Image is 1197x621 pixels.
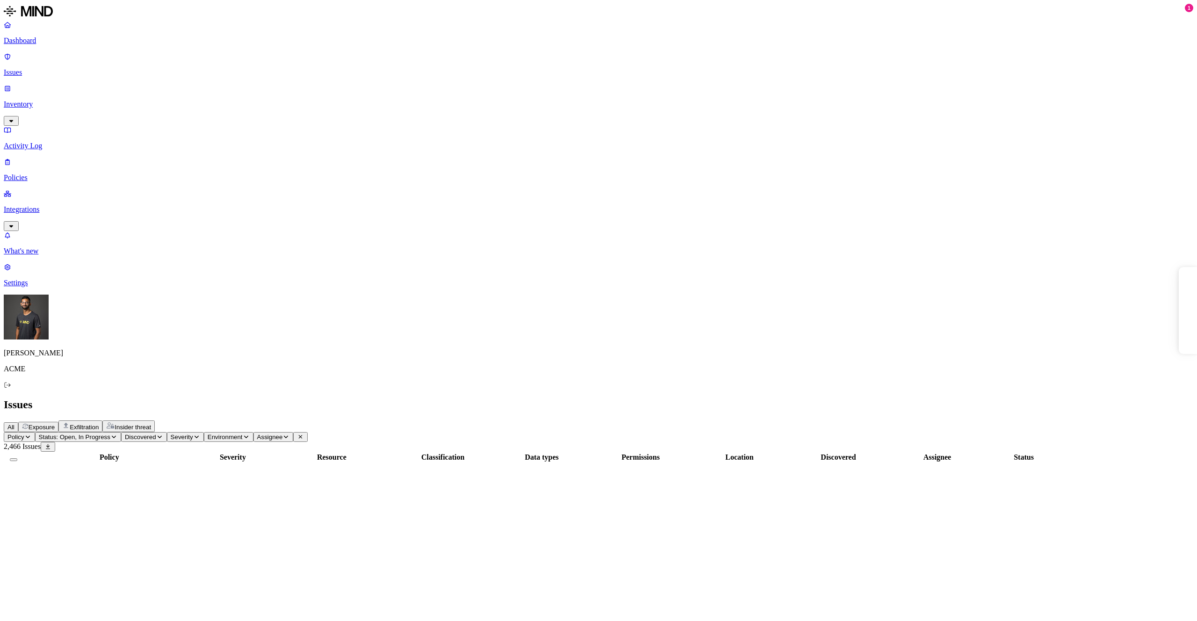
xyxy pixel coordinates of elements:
img: MIND [4,4,53,19]
div: Resource [271,453,392,462]
p: ACME [4,365,1193,373]
a: Inventory [4,84,1193,124]
span: Exfiltration [70,424,99,431]
a: Issues [4,52,1193,77]
div: Policy [24,453,195,462]
p: Issues [4,68,1193,77]
span: 2,466 Issues [4,442,41,450]
div: Permissions [592,453,689,462]
div: Assignee [889,453,986,462]
div: Data types [493,453,590,462]
a: Policies [4,158,1193,182]
span: Policy [7,433,24,440]
a: Activity Log [4,126,1193,150]
span: All [7,424,14,431]
img: Amit Cohen [4,295,49,339]
div: Classification [394,453,491,462]
a: MIND [4,4,1193,21]
button: Select all [10,458,17,461]
div: Severity [197,453,269,462]
p: Activity Log [4,142,1193,150]
p: Inventory [4,100,1193,108]
p: Policies [4,173,1193,182]
a: Dashboard [4,21,1193,45]
span: Discovered [125,433,156,440]
a: Settings [4,263,1193,287]
span: Insider threat [115,424,151,431]
p: Integrations [4,205,1193,214]
span: Severity [171,433,193,440]
p: Dashboard [4,36,1193,45]
p: What's new [4,247,1193,255]
span: Environment [208,433,243,440]
div: Discovered [790,453,887,462]
div: Location [691,453,788,462]
div: 1 [1185,4,1193,12]
span: Status: Open, In Progress [39,433,110,440]
div: Status [988,453,1060,462]
a: What's new [4,231,1193,255]
a: Integrations [4,189,1193,230]
h2: Issues [4,398,1193,411]
span: Assignee [257,433,283,440]
p: Settings [4,279,1193,287]
span: Exposure [29,424,55,431]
